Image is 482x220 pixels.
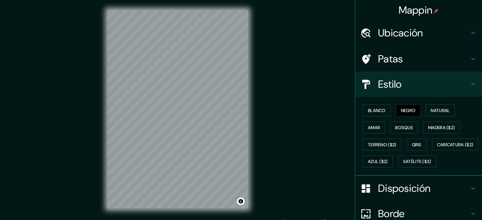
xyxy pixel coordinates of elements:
[107,10,248,208] canvas: Mapa
[401,108,416,113] font: Negro
[412,142,421,148] font: Gris
[355,20,482,46] div: Ubicación
[407,139,427,151] button: Gris
[363,122,385,134] button: Amar
[403,159,431,165] font: Satélite ($3)
[355,176,482,201] div: Disposición
[368,125,380,130] font: Amar
[423,122,460,134] button: Madera ($2)
[396,104,421,116] button: Negro
[437,142,473,148] font: Caricatura ($2)
[355,46,482,72] div: Patas
[395,125,413,130] font: Bosque
[378,78,402,91] font: Estilo
[434,9,439,14] img: pin-icon.png
[363,139,402,151] button: Terreno ($2)
[237,198,245,205] button: Activar o desactivar atribución
[428,125,455,130] font: Madera ($2)
[399,3,433,17] font: Mappin
[355,72,482,97] div: Estilo
[432,139,479,151] button: Caricatura ($2)
[378,26,423,40] font: Ubicación
[398,155,436,167] button: Satélite ($3)
[363,104,391,116] button: Blanco
[426,104,455,116] button: Natural
[378,52,403,66] font: Patas
[368,142,396,148] font: Terreno ($2)
[390,122,418,134] button: Bosque
[368,159,388,165] font: Azul ($2)
[363,155,393,167] button: Azul ($2)
[368,108,386,113] font: Blanco
[426,195,475,213] iframe: Lanzador de widgets de ayuda
[378,182,430,195] font: Disposición
[431,108,450,113] font: Natural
